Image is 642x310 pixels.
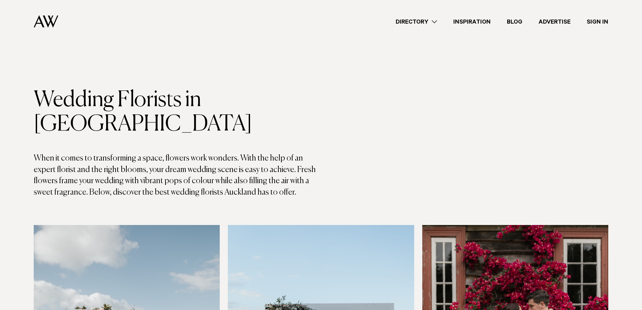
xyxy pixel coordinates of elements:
[34,88,321,137] h1: Wedding Florists in [GEOGRAPHIC_DATA]
[445,17,499,26] a: Inspiration
[530,17,579,26] a: Advertise
[388,17,445,26] a: Directory
[499,17,530,26] a: Blog
[579,17,616,26] a: Sign In
[34,15,58,28] img: Auckland Weddings Logo
[34,153,321,198] p: When it comes to transforming a space, flowers work wonders. With the help of an expert florist a...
